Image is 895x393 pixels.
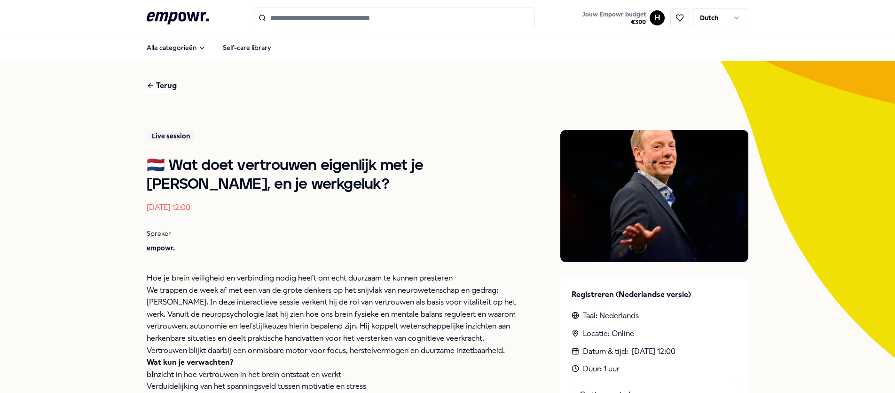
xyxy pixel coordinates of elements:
[582,18,646,26] span: € 300
[215,38,279,57] a: Self-care library
[147,272,523,284] p: Hoe je brein veiligheid en verbinding nodig heeft om echt duurzaam te kunnen presteren
[147,369,523,381] p: bInzicht in hoe vertrouwen in het brein ontstaat en werkt
[572,310,737,322] div: Taal: Nederlands
[632,345,675,358] time: [DATE] 12:00
[147,80,177,92] div: Terug
[147,131,195,141] div: Live session
[572,345,737,358] div: Datum & tijd :
[560,130,748,262] img: Presenter image
[572,328,737,340] div: Locatie: Online
[139,38,213,57] button: Alle categorieën
[650,10,665,25] button: H
[581,9,648,28] button: Jouw Empowr budget€300
[572,363,737,375] div: Duur: 1 uur
[147,380,523,393] p: Verduidelijking van het spanningsveld tussen motivatie en stress
[139,38,279,57] nav: Main
[572,289,737,301] p: Registreren (Nederlandse versie)
[147,156,523,194] h1: 🇳🇱 Wat doet vertrouwen eigenlijk met je [PERSON_NAME], en je werkgeluk?
[147,284,523,357] p: We trappen de week af met een van de grote denkers op het snijvlak van neurowetenschap en gedrag:...
[147,243,523,253] p: empowr.
[579,8,650,28] a: Jouw Empowr budget€300
[582,11,646,18] span: Jouw Empowr budget
[253,8,535,28] input: Search for products, categories or subcategories
[147,358,233,367] strong: Wat kun je verwachten?
[147,203,190,212] time: [DATE] 12:00
[147,228,523,239] p: Spreker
